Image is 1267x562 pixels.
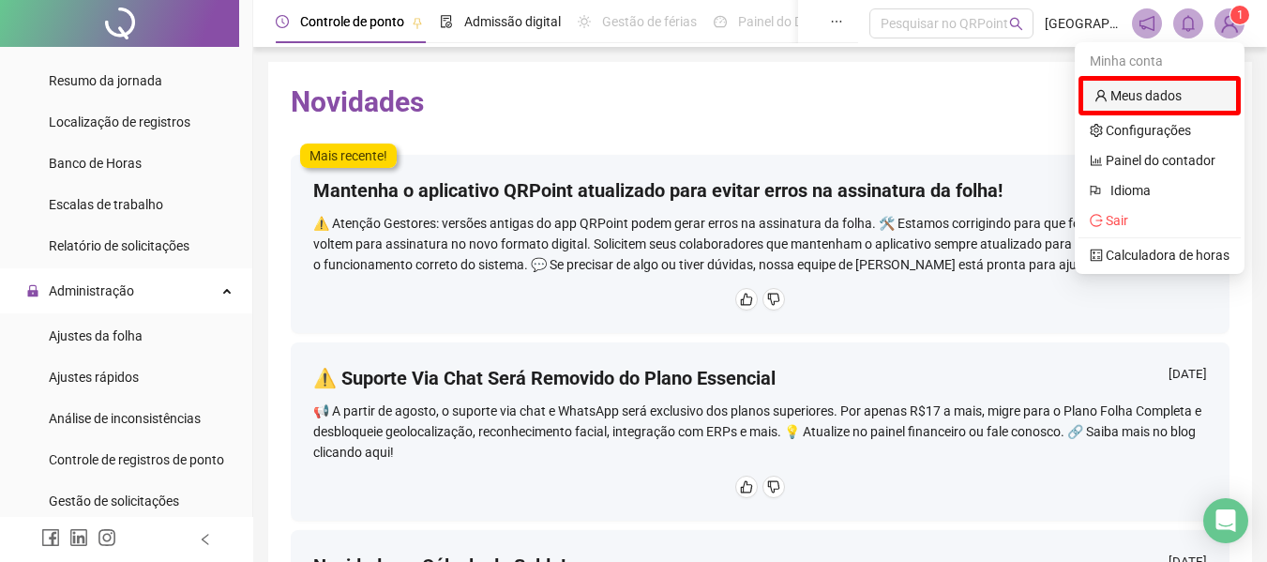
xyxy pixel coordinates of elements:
span: Ajustes rápidos [49,370,139,385]
span: pushpin [412,17,423,28]
span: Banco de Horas [49,156,142,171]
sup: Atualize o seu contato no menu Meus Dados [1230,6,1249,24]
span: ellipsis [830,15,843,28]
div: Open Intercom Messenger [1203,498,1248,543]
span: instagram [98,528,116,547]
span: logout [1090,214,1103,227]
span: sun [578,15,591,28]
span: notification [1139,15,1155,32]
h4: Mantenha o aplicativo QRPoint atualizado para evitar erros na assinatura da folha! [313,177,1003,204]
span: like [740,480,753,494]
span: Idioma [1110,180,1218,201]
span: Gestão de férias [602,14,697,29]
span: Resumo da jornada [49,73,162,88]
span: Ajustes da folha [49,328,143,343]
a: calculator Calculadora de horas [1090,248,1229,263]
span: flag [1090,180,1103,201]
span: Controle de ponto [300,14,404,29]
span: Sair [1106,213,1128,228]
span: [GEOGRAPHIC_DATA] [1045,13,1121,34]
span: Controle de registros de ponto [49,452,224,467]
span: linkedin [69,528,88,547]
a: bar-chart Painel do contador [1090,153,1215,168]
span: dislike [767,293,780,306]
h2: Novidades [291,84,1229,120]
a: setting Configurações [1090,123,1191,138]
span: left [199,533,212,546]
span: Localização de registros [49,114,190,129]
span: file-done [440,15,453,28]
a: user Meus dados [1094,88,1182,103]
span: Escalas de trabalho [49,197,163,212]
span: search [1009,17,1023,31]
span: Administração [49,283,134,298]
span: 1 [1237,8,1244,22]
span: Relatório de solicitações [49,238,189,253]
div: 📢 A partir de agosto, o suporte via chat e WhatsApp será exclusivo dos planos superiores. Por ape... [313,401,1207,463]
span: facebook [41,528,60,547]
span: clock-circle [276,15,289,28]
span: dislike [767,480,780,494]
span: bell [1180,15,1197,32]
div: Minha conta [1078,46,1241,76]
span: like [740,293,753,306]
img: 86740 [1215,9,1244,38]
span: Análise de inconsistências [49,411,201,426]
span: lock [26,284,39,297]
span: Gestão de solicitações [49,494,179,509]
span: Admissão digital [464,14,561,29]
h4: ⚠️ Suporte Via Chat Será Removido do Plano Essencial [313,365,776,391]
div: ⚠️ Atenção Gestores: versões antigas do app QRPoint podem gerar erros na assinatura da folha. 🛠️ ... [313,213,1207,275]
div: [DATE] [1169,365,1207,388]
span: dashboard [714,15,727,28]
label: Mais recente! [300,144,397,168]
span: Painel do DP [738,14,811,29]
